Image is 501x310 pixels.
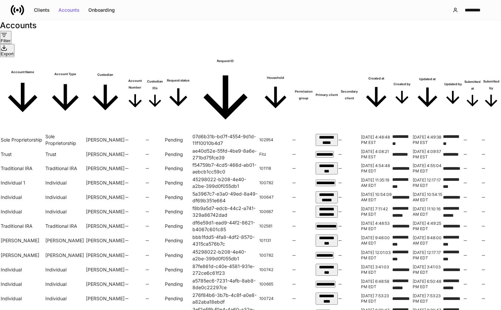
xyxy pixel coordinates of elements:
[413,264,443,275] p: [DATE] 3:41:03 PM EDT
[259,74,292,115] span: Household
[45,176,85,190] td: Individual
[1,191,45,204] td: Individual
[146,179,164,186] h6: —
[1,32,11,43] div: Filter
[338,237,360,244] h6: —
[86,191,125,204] td: Schwab
[146,165,164,172] h6: —
[361,75,392,114] span: Created at
[292,151,315,158] h6: —
[316,292,338,305] td: f6454eeb-4df3-4a9e-8dc8-10391b0a98c1
[338,179,360,186] h6: —
[45,292,85,305] td: Individual
[361,162,392,175] td: 2024-10-30T20:54:48.134Z
[338,295,360,302] h6: —
[292,266,315,273] h6: —
[1,263,45,276] td: Individual
[464,266,482,273] h6: —
[361,135,392,145] p: [DATE] 4:48:48 PM EST
[54,5,84,15] button: Accounts
[259,152,292,157] p: Fitz
[361,263,392,276] td: 2024-08-23T19:41:03.036Z
[482,78,500,92] h6: Submitted by
[1,69,45,120] span: Account Name
[443,81,463,108] span: Updated by
[259,180,292,186] p: 100782
[292,223,315,229] h6: —
[192,263,259,276] td: 87fe861d-c40e-4581-931e-272ce6c61f23
[361,235,392,246] p: [DATE] 9:48:00 AM EDT
[84,5,119,15] button: Onboarding
[413,133,443,147] td: 2025-01-07T21:49:38.806Z
[146,237,164,244] h6: —
[259,296,292,301] p: 100724
[165,292,192,305] td: Pending
[125,281,145,288] h6: —
[338,151,360,158] h6: —
[292,137,315,143] h6: —
[361,205,392,219] td: 2024-08-01T23:11:42.965Z
[86,263,125,276] td: Schwab
[45,148,85,161] td: Trust
[361,192,392,203] p: [DATE] 10:54:09 AM EDT
[165,133,192,147] td: Pending
[413,192,443,203] p: [DATE] 10:54:15 AM EDT
[192,277,259,291] td: a5785ec6-7231-4afb-8ab8-8de0c22297ce
[146,252,164,259] h6: —
[464,79,482,111] span: Submitted at
[1,248,45,262] td: Roth IRA
[146,295,164,302] h6: —
[413,191,443,204] td: 2024-08-05T14:54:15.824Z
[192,234,259,248] td: bbb1fdd5-4fa8-4df2-8570-4315ca576b7c
[413,76,443,83] h6: Updated at
[361,176,392,190] td: 2024-08-30T15:35:19.348Z
[316,133,338,147] td: 0407f563-6b18-458b-8962-81da651c0105
[1,133,45,147] td: Sole Proprietorship
[316,148,338,161] td: 48212c6a-e4f1-478a-b8e4-de5ae7382274
[338,281,360,288] h6: —
[413,221,443,231] p: [DATE] 4:49:25 PM EDT
[413,293,443,304] p: [DATE] 7:53:23 PM EDT
[86,219,125,233] td: Schwab
[1,292,45,305] td: Individual
[413,76,443,113] span: Updated at
[464,151,482,158] h6: —
[316,263,338,276] td: 43b53938-45b1-468d-8a2f-44d430ca414a
[86,162,125,175] td: Schwab
[413,135,443,145] p: [DATE] 4:49:38 PM EST
[1,162,45,175] td: Traditional IRA
[361,163,392,174] p: [DATE] 4:54:48 PM EDT
[1,69,45,75] h6: Account Name
[392,81,412,108] span: Created by
[146,208,164,215] h6: —
[413,205,443,219] td: 2024-08-02T15:10:16.095Z
[292,179,315,186] h6: —
[292,88,315,102] h6: Permission group
[361,279,392,290] p: [DATE] 6:48:58 PM EDT
[86,277,125,291] td: Schwab
[464,237,482,244] h6: —
[86,234,125,248] td: Schwab
[165,191,192,204] td: Pending
[292,194,315,201] h6: —
[361,149,392,160] p: [DATE] 4:08:21 PM EST
[125,151,145,158] h6: —
[338,88,360,102] span: Secondary client
[146,281,164,288] h6: —
[165,234,192,248] td: Pending
[1,219,45,233] td: Traditional IRA
[86,71,125,118] span: Custodian
[292,252,315,259] h6: —
[413,163,443,174] p: [DATE] 4:55:04 PM EDT
[316,234,338,248] td: 236c6859-dcd3-4f65-bab9-d2911129abf5
[361,277,392,291] td: 2024-08-01T22:48:58.254Z
[86,205,125,219] td: Schwab
[259,137,292,143] p: 102954
[259,166,292,171] p: 101118
[125,252,145,259] h6: —
[192,133,259,147] td: 07d6b31b-bd7f-4554-9d1d-11f10010b4d7
[125,295,145,302] h6: —
[192,148,259,161] td: ae40d52e-55fd-4be9-8a6e-271bd75fce39
[58,8,80,12] div: Accounts
[361,250,392,261] p: [DATE] 12:01:03 PM EDT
